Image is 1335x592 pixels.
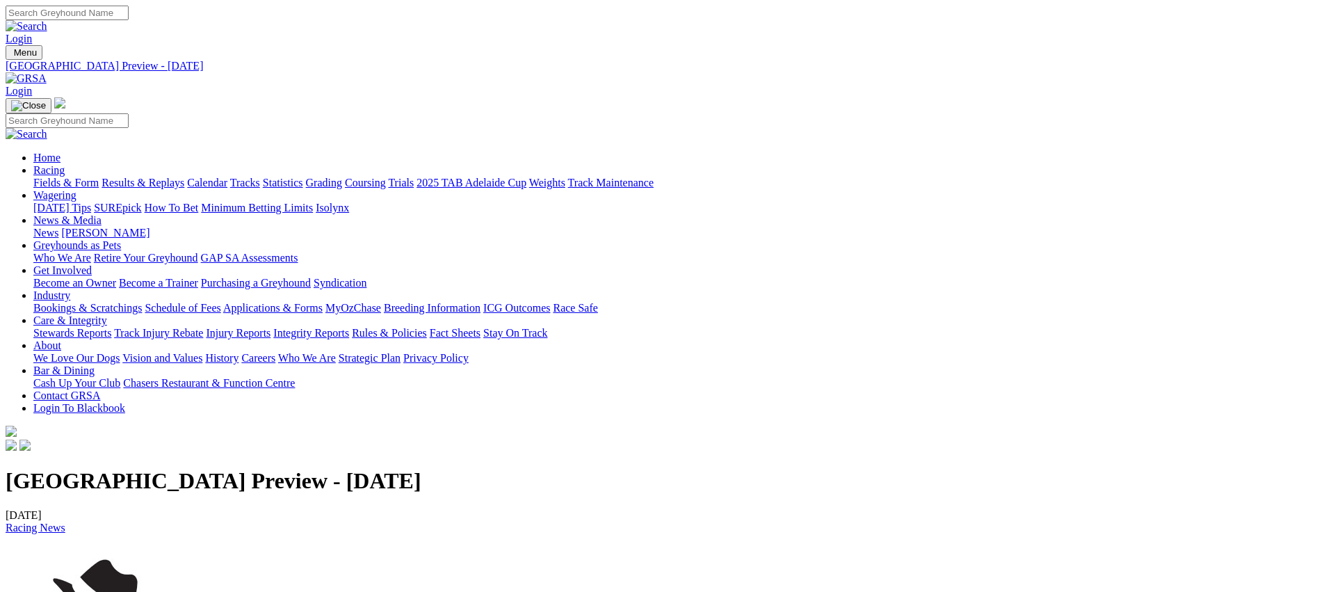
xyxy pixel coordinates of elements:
[6,468,1329,494] h1: [GEOGRAPHIC_DATA] Preview - [DATE]
[102,177,184,189] a: Results & Replays
[33,252,91,264] a: Who We Are
[6,426,17,437] img: logo-grsa-white.png
[6,33,32,45] a: Login
[33,314,107,326] a: Care & Integrity
[54,97,65,109] img: logo-grsa-white.png
[61,227,149,239] a: [PERSON_NAME]
[306,177,342,189] a: Grading
[33,352,120,364] a: We Love Our Dogs
[6,113,129,128] input: Search
[33,365,95,376] a: Bar & Dining
[553,302,597,314] a: Race Safe
[33,189,76,201] a: Wagering
[241,352,275,364] a: Careers
[33,227,1329,239] div: News & Media
[33,402,125,414] a: Login To Blackbook
[339,352,400,364] a: Strategic Plan
[11,100,46,111] img: Close
[33,202,91,214] a: [DATE] Tips
[416,177,526,189] a: 2025 TAB Adelaide Cup
[33,289,70,301] a: Industry
[206,327,270,339] a: Injury Reports
[352,327,427,339] a: Rules & Policies
[403,352,469,364] a: Privacy Policy
[33,302,142,314] a: Bookings & Scratchings
[33,327,1329,339] div: Care & Integrity
[33,377,1329,390] div: Bar & Dining
[6,60,1329,72] a: [GEOGRAPHIC_DATA] Preview - [DATE]
[430,327,480,339] a: Fact Sheets
[314,277,366,289] a: Syndication
[388,177,414,189] a: Trials
[33,277,1329,289] div: Get Involved
[483,302,550,314] a: ICG Outcomes
[263,177,303,189] a: Statistics
[14,47,37,58] span: Menu
[145,302,220,314] a: Schedule of Fees
[94,252,198,264] a: Retire Your Greyhound
[19,440,31,451] img: twitter.svg
[568,177,654,189] a: Track Maintenance
[33,327,111,339] a: Stewards Reports
[33,352,1329,365] div: About
[384,302,480,314] a: Breeding Information
[223,302,323,314] a: Applications & Forms
[6,85,32,97] a: Login
[6,98,51,113] button: Toggle navigation
[201,252,298,264] a: GAP SA Assessments
[205,352,238,364] a: History
[529,177,565,189] a: Weights
[33,302,1329,314] div: Industry
[33,264,92,276] a: Get Involved
[6,509,65,534] span: [DATE]
[33,177,1329,189] div: Racing
[483,327,547,339] a: Stay On Track
[119,277,198,289] a: Become a Trainer
[145,202,199,214] a: How To Bet
[273,327,349,339] a: Integrity Reports
[325,302,381,314] a: MyOzChase
[114,327,203,339] a: Track Injury Rebate
[33,177,99,189] a: Fields & Form
[33,252,1329,264] div: Greyhounds as Pets
[33,339,61,351] a: About
[33,277,116,289] a: Become an Owner
[33,390,100,401] a: Contact GRSA
[6,45,42,60] button: Toggle navigation
[33,214,102,226] a: News & Media
[201,202,313,214] a: Minimum Betting Limits
[123,377,295,389] a: Chasers Restaurant & Function Centre
[6,440,17,451] img: facebook.svg
[6,6,129,20] input: Search
[33,164,65,176] a: Racing
[201,277,311,289] a: Purchasing a Greyhound
[6,522,65,534] a: Racing News
[187,177,227,189] a: Calendar
[6,72,47,85] img: GRSA
[33,152,60,163] a: Home
[33,377,120,389] a: Cash Up Your Club
[33,239,121,251] a: Greyhounds as Pets
[345,177,386,189] a: Coursing
[33,202,1329,214] div: Wagering
[122,352,202,364] a: Vision and Values
[33,227,58,239] a: News
[6,128,47,141] img: Search
[278,352,336,364] a: Who We Are
[316,202,349,214] a: Isolynx
[230,177,260,189] a: Tracks
[94,202,141,214] a: SUREpick
[6,20,47,33] img: Search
